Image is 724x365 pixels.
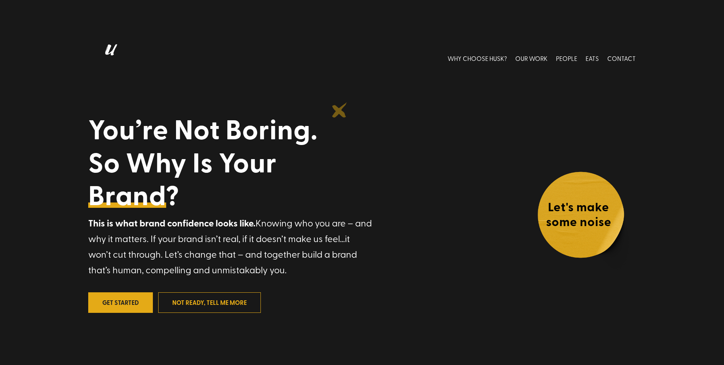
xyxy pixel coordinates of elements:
[515,41,548,75] a: OUR WORK
[537,199,621,232] h4: Let's make some noise
[88,216,256,230] strong: This is what brand confidence looks like.
[88,112,405,215] h1: You’re Not Boring. So Why Is Your ?
[88,41,130,75] img: Husk logo
[607,41,636,75] a: CONTACT
[88,178,166,211] a: Brand
[88,215,373,277] p: Knowing who you are – and why it matters. If your brand isn’t real, if it doesn’t make us feel…it...
[158,292,261,312] a: not ready, tell me more
[556,41,577,75] a: PEOPLE
[586,41,599,75] a: EATS
[448,41,507,75] a: WHY CHOOSE HUSK?
[88,292,153,312] a: Get Started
